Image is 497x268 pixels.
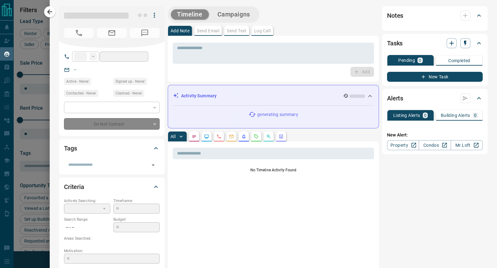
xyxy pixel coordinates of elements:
[387,91,483,106] div: Alerts
[229,134,234,139] svg: Emails
[204,134,209,139] svg: Lead Browsing Activity
[74,67,76,72] a: --
[173,167,374,173] p: No Timeline Activity Found
[211,9,256,20] button: Campaigns
[254,134,259,139] svg: Requests
[64,182,84,192] h2: Criteria
[217,134,221,139] svg: Calls
[387,38,403,48] h2: Tasks
[192,134,197,139] svg: Notes
[424,113,426,118] p: 0
[64,198,110,204] p: Actively Searching:
[419,140,451,150] a: Condos
[171,29,189,33] p: Add Note
[64,143,77,153] h2: Tags
[116,78,145,85] span: Signed up - Never
[448,58,470,63] p: Completed
[64,28,94,38] span: No Number
[387,36,483,51] div: Tasks
[171,134,176,139] p: All
[241,134,246,139] svg: Listing Alerts
[387,8,483,23] div: Notes
[64,248,160,254] p: Motivation:
[474,113,476,118] p: 0
[64,141,160,156] div: Tags
[116,90,142,96] span: Claimed - Never
[97,28,127,38] span: No Email
[257,111,298,118] p: generating summary
[387,132,483,138] p: New Alert:
[64,118,160,130] div: Do Not Contact
[64,179,160,194] div: Criteria
[419,58,421,62] p: 0
[398,58,415,62] p: Pending
[113,198,160,204] p: Timeframe:
[279,134,284,139] svg: Agent Actions
[66,78,89,85] span: Active - Never
[441,113,470,118] p: Building Alerts
[387,11,403,21] h2: Notes
[149,161,157,169] button: Open
[387,140,419,150] a: Property
[64,236,160,241] p: Areas Searched:
[113,217,160,222] p: Budget:
[66,90,96,96] span: Contacted - Never
[393,113,420,118] p: Listing Alerts
[171,9,209,20] button: Timeline
[130,28,160,38] span: No Number
[64,217,110,222] p: Search Range:
[387,93,403,103] h2: Alerts
[181,93,217,99] p: Activity Summary
[266,134,271,139] svg: Opportunities
[451,140,483,150] a: Mr.Loft
[64,222,110,233] p: -- - --
[387,72,483,82] button: New Task
[173,90,374,102] div: Activity Summary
